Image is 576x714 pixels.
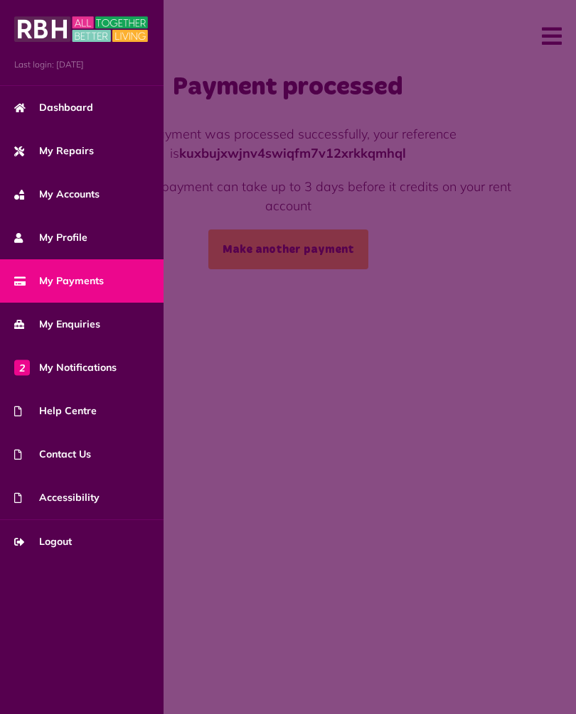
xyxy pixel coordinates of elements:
[14,404,97,418] span: Help Centre
[14,187,100,202] span: My Accounts
[14,317,100,332] span: My Enquiries
[14,360,117,375] span: My Notifications
[14,447,91,462] span: Contact Us
[14,144,94,158] span: My Repairs
[14,534,72,549] span: Logout
[14,274,104,288] span: My Payments
[14,230,87,245] span: My Profile
[14,58,149,71] span: Last login: [DATE]
[14,359,30,375] span: 2
[14,14,148,44] img: MyRBH
[14,490,100,505] span: Accessibility
[14,100,93,115] span: Dashboard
